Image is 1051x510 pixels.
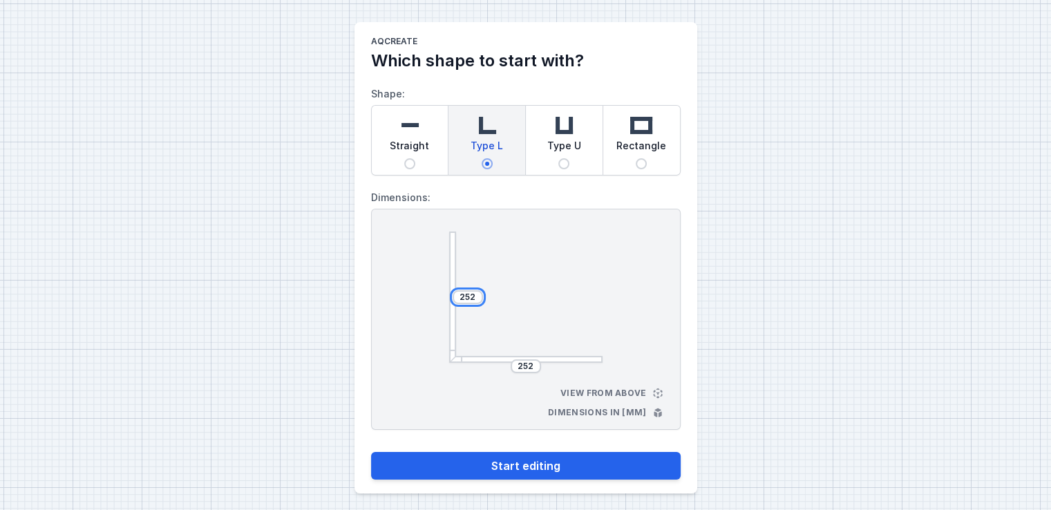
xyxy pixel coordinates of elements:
[616,139,666,158] span: Rectangle
[457,292,479,303] input: Dimension [mm]
[550,111,578,139] img: u-shaped.svg
[473,111,501,139] img: l-shaped.svg
[636,158,647,169] input: Rectangle
[390,139,429,158] span: Straight
[547,139,581,158] span: Type U
[371,187,681,209] label: Dimensions:
[371,50,681,72] h2: Which shape to start with?
[627,111,655,139] img: rectangle.svg
[482,158,493,169] input: Type L
[371,452,681,480] button: Start editing
[371,83,681,176] label: Shape:
[371,36,681,50] h1: AQcreate
[515,361,537,372] input: Dimension [mm]
[558,158,569,169] input: Type U
[404,158,415,169] input: Straight
[471,139,503,158] span: Type L
[396,111,424,139] img: straight.svg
